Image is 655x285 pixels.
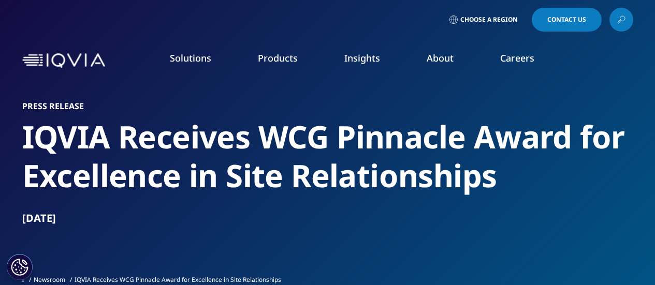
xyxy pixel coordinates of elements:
[460,16,518,24] span: Choose a Region
[500,52,534,64] a: Careers
[22,101,633,111] h1: Press Release
[22,211,633,226] div: [DATE]
[22,117,633,195] h2: IQVIA Receives WCG Pinnacle Award for Excellence in Site Relationships
[7,254,33,280] button: Configuración de cookies
[75,275,281,284] span: IQVIA Receives WCG Pinnacle Award for Excellence in Site Relationships
[34,275,65,284] a: Newsroom
[532,8,602,32] a: Contact Us
[547,17,586,23] span: Contact Us
[22,53,105,68] img: IQVIA Healthcare Information Technology and Pharma Clinical Research Company
[258,52,298,64] a: Products
[427,52,454,64] a: About
[170,52,211,64] a: Solutions
[344,52,380,64] a: Insights
[109,36,633,85] nav: Primary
